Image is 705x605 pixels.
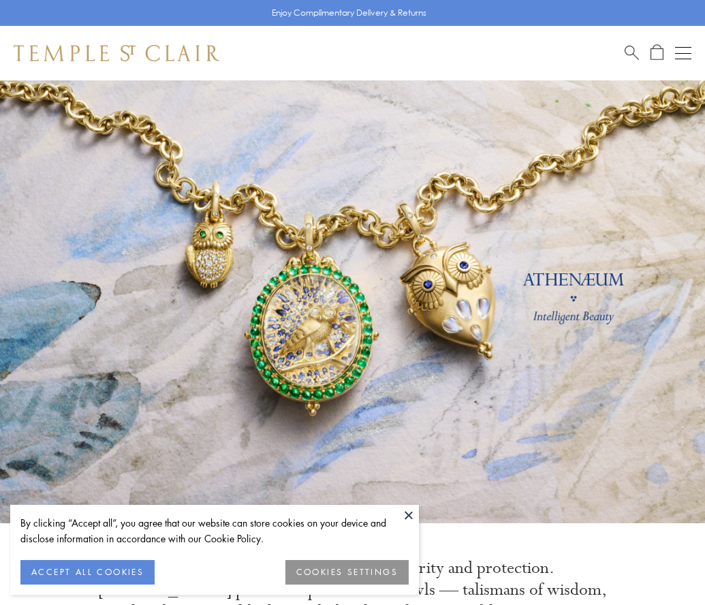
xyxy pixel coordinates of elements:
[20,515,409,546] div: By clicking “Accept all”, you agree that our website can store cookies on your device and disclos...
[651,44,663,61] a: Open Shopping Bag
[14,45,219,61] img: Temple St. Clair
[20,560,155,585] button: ACCEPT ALL COOKIES
[272,6,426,20] p: Enjoy Complimentary Delivery & Returns
[285,560,409,585] button: COOKIES SETTINGS
[675,45,691,61] button: Open navigation
[625,44,639,61] a: Search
